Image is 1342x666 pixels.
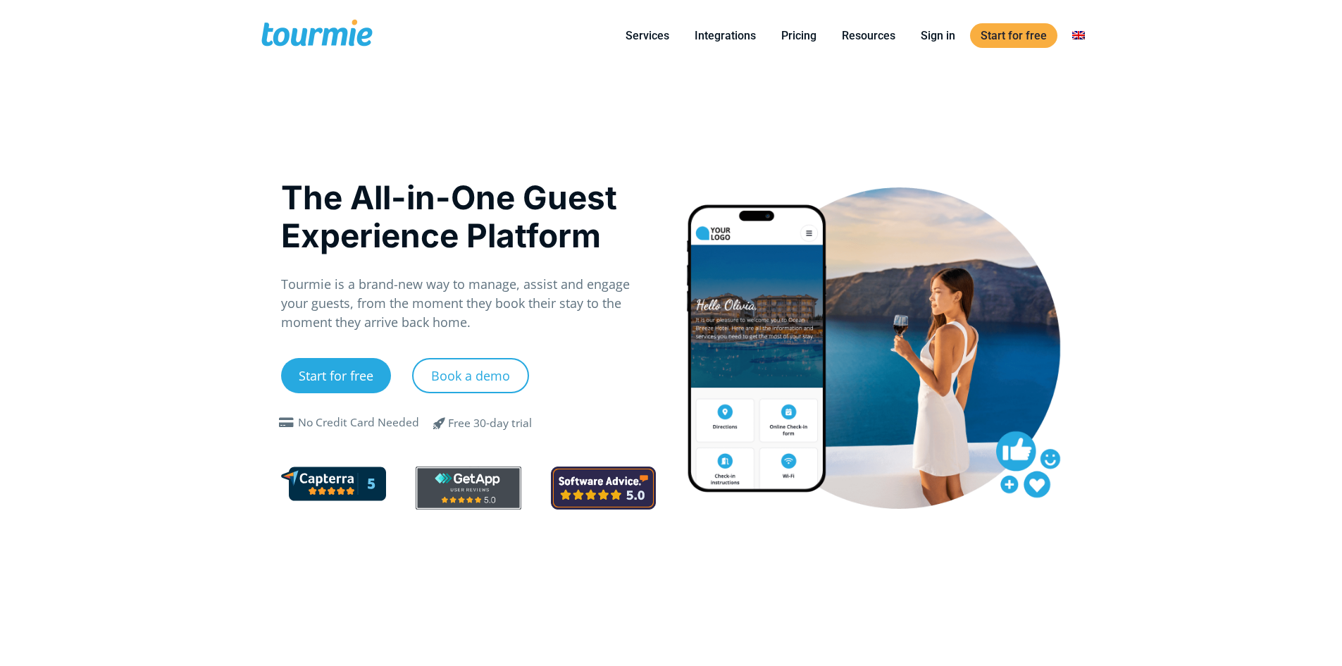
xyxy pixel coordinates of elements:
h1: The All-in-One Guest Experience Platform [281,178,657,254]
a: Integrations [684,27,766,44]
a: Resources [831,27,906,44]
a: Start for free [281,358,391,393]
div: No Credit Card Needed [298,414,419,431]
span:  [275,417,298,428]
a: Start for free [970,23,1057,48]
a: Switch to [1062,27,1095,44]
a: Book a demo [412,358,529,393]
span:  [423,414,456,431]
a: Pricing [771,27,827,44]
a: Sign in [910,27,966,44]
a: Services [615,27,680,44]
p: Tourmie is a brand-new way to manage, assist and engage your guests, from the moment they book th... [281,275,657,332]
div: Free 30-day trial [448,415,532,432]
